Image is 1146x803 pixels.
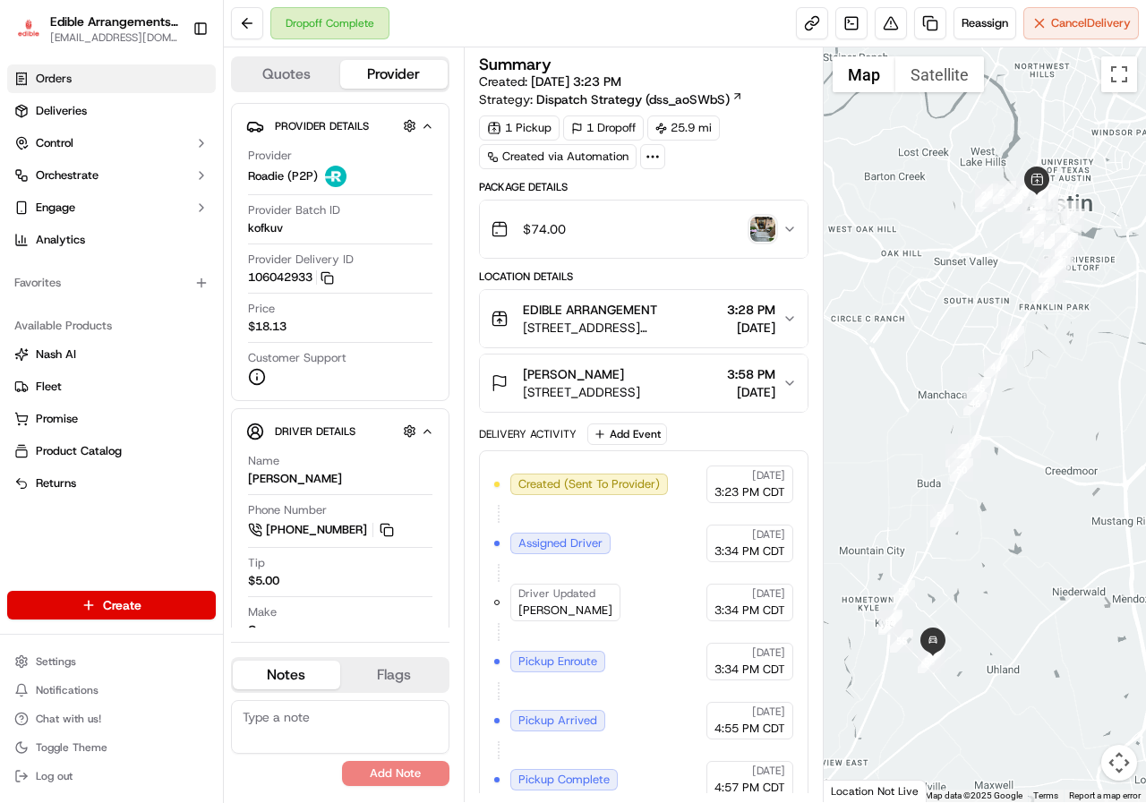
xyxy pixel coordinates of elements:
[1001,326,1024,349] div: 43
[968,377,991,400] div: 45
[890,629,913,653] div: 55
[523,220,566,238] span: $74.00
[1022,210,1046,234] div: 32
[7,649,216,674] button: Settings
[36,411,78,427] span: Promise
[1035,194,1058,218] div: 19
[993,181,1016,204] div: 29
[647,115,720,141] div: 25.9 mi
[523,319,720,337] span: [STREET_ADDRESS][PERSON_NAME]
[248,573,279,589] div: $5.00
[14,411,209,427] a: Promise
[1044,197,1067,220] div: 18
[954,7,1016,39] button: Reassign
[18,18,54,54] img: Nash
[1025,184,1048,207] div: 23
[750,217,775,242] button: photo_proof_of_delivery image
[36,769,73,783] span: Log out
[921,645,945,668] div: 57
[892,580,915,603] div: 52
[7,706,216,731] button: Chat with us!
[246,111,434,141] button: Provider Details
[36,260,137,278] span: Knowledge Base
[248,319,286,335] span: $18.13
[1051,15,1131,31] span: Cancel Delivery
[304,176,326,198] button: Start new chat
[945,444,969,467] div: 48
[7,97,216,125] a: Deliveries
[479,180,808,194] div: Package Details
[714,662,785,678] span: 3:34 PM CDT
[480,290,808,347] button: EDIBLE ARRANGEMENT[STREET_ADDRESS][PERSON_NAME]3:28 PM[DATE]
[144,252,295,285] a: 💻API Documentation
[518,602,612,619] span: [PERSON_NAME]
[523,365,624,383] span: [PERSON_NAME]
[727,383,775,401] span: [DATE]
[1056,201,1080,224] div: 17
[248,148,292,164] span: Provider
[1022,199,1046,222] div: 31
[61,189,227,203] div: We're available if you need us!
[479,115,560,141] div: 1 Pickup
[14,475,209,491] a: Returns
[752,705,785,719] span: [DATE]
[248,622,279,638] div: Cargo
[36,712,101,726] span: Chat with us!
[752,586,785,601] span: [DATE]
[479,427,577,441] div: Delivery Activity
[36,683,98,697] span: Notifications
[50,13,178,30] button: Edible Arrangements - [GEOGRAPHIC_DATA], [GEOGRAPHIC_DATA]
[248,555,265,571] span: Tip
[1101,745,1137,781] button: Map camera controls
[1069,790,1141,800] a: Report a map error
[975,184,998,207] div: 28
[1049,253,1073,277] div: 13
[752,645,785,660] span: [DATE]
[325,166,346,187] img: roadie-logo-v2.jpg
[14,379,209,395] a: Fleet
[340,661,448,689] button: Flags
[1061,209,1084,232] div: 16
[36,654,76,669] span: Settings
[7,405,216,433] button: Promise
[727,365,775,383] span: 3:58 PM
[233,661,340,689] button: Notes
[36,346,76,363] span: Nash AI
[11,252,144,285] a: 📗Knowledge Base
[879,610,902,633] div: 53
[948,449,971,473] div: 49
[178,303,217,317] span: Pylon
[126,303,217,317] a: Powered byPylon
[248,269,334,286] button: 106042933
[980,185,1004,209] div: 26
[36,135,73,151] span: Control
[36,71,72,87] span: Orders
[975,189,998,212] div: 27
[727,301,775,319] span: 3:28 PM
[7,161,216,190] button: Orchestrate
[36,103,87,119] span: Deliveries
[1034,224,1057,247] div: 37
[7,469,216,498] button: Returns
[18,261,32,276] div: 📗
[518,772,610,788] span: Pickup Complete
[36,475,76,491] span: Returns
[169,260,287,278] span: API Documentation
[1023,7,1139,39] button: CancelDelivery
[918,650,941,673] div: 56
[61,171,294,189] div: Start new chat
[248,453,279,469] span: Name
[479,56,552,73] h3: Summary
[531,73,621,90] span: [DATE] 3:23 PM
[36,443,122,459] span: Product Catalog
[248,604,277,620] span: Make
[50,30,178,45] button: [EMAIL_ADDRESS][DOMAIN_NAME]
[714,602,785,619] span: 3:34 PM CDT
[480,201,808,258] button: $74.00photo_proof_of_delivery image
[523,383,640,401] span: [STREET_ADDRESS]
[963,392,987,415] div: 46
[7,129,216,158] button: Control
[518,713,597,729] span: Pickup Arrived
[479,73,621,90] span: Created:
[480,355,808,412] button: [PERSON_NAME][STREET_ADDRESS]3:58 PM[DATE]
